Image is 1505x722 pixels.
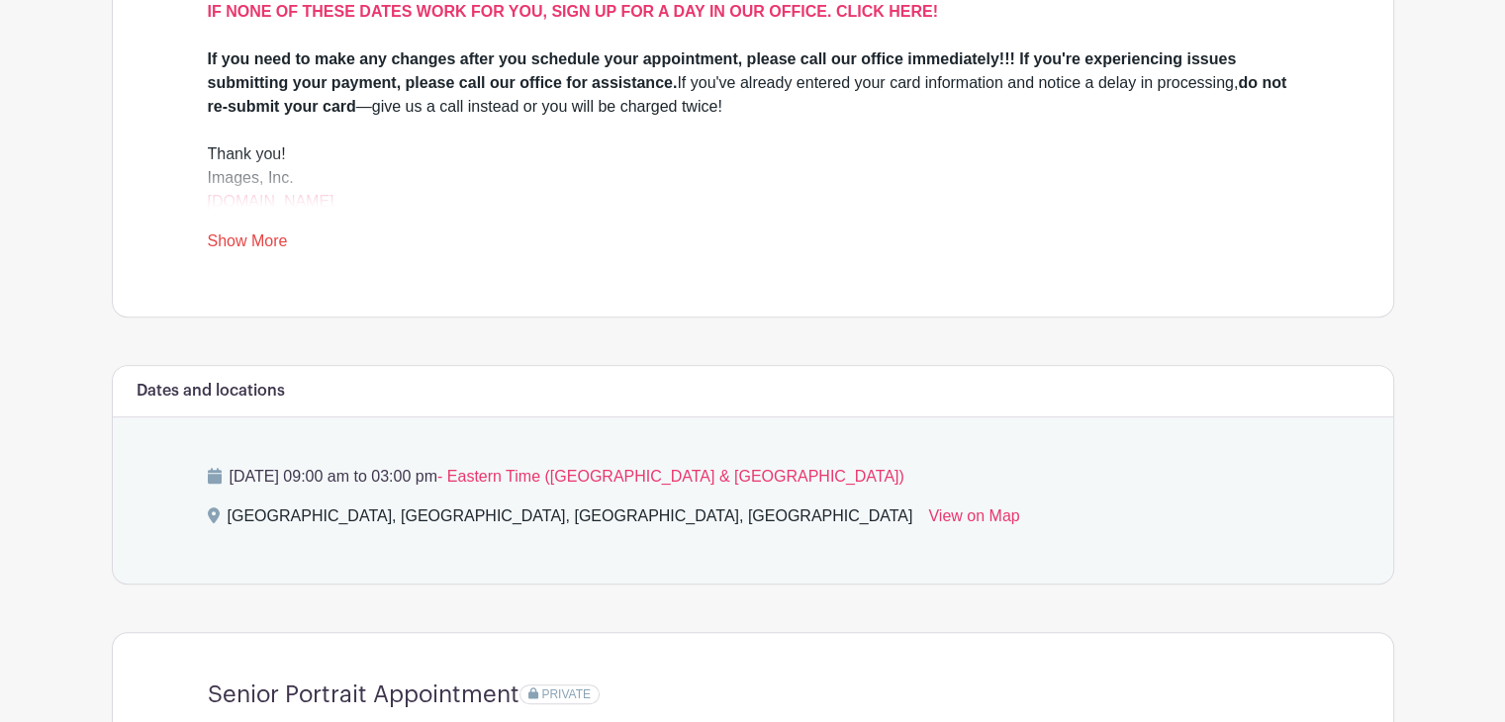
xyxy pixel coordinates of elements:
[228,504,913,536] div: [GEOGRAPHIC_DATA], [GEOGRAPHIC_DATA], [GEOGRAPHIC_DATA], [GEOGRAPHIC_DATA]
[928,504,1019,536] a: View on Map
[541,687,591,701] span: PRIVATE
[208,193,334,210] a: [DOMAIN_NAME]
[437,468,904,485] span: - Eastern Time ([GEOGRAPHIC_DATA] & [GEOGRAPHIC_DATA])
[208,74,1287,115] strong: do not re-submit your card
[208,166,1298,214] div: Images, Inc.
[208,142,1298,166] div: Thank you!
[137,382,285,401] h6: Dates and locations
[208,465,1298,489] p: [DATE] 09:00 am to 03:00 pm
[208,50,1237,91] strong: If you need to make any changes after you schedule your appointment, please call our office immed...
[208,47,1298,119] div: If you've already entered your card information and notice a delay in processing, —give us a call...
[208,680,519,709] h4: Senior Portrait Appointment
[208,232,288,257] a: Show More
[208,3,938,20] a: IF NONE OF THESE DATES WORK FOR YOU, SIGN UP FOR A DAY IN OUR OFFICE. CLICK HERE!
